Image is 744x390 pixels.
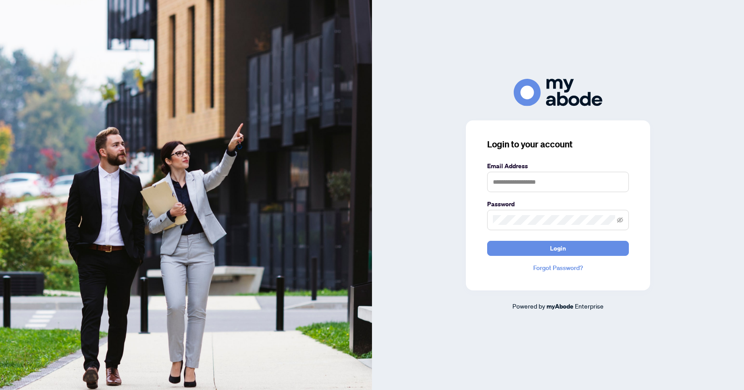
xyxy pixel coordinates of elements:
span: Enterprise [575,302,604,310]
label: Password [487,199,629,209]
img: ma-logo [514,79,602,106]
button: Login [487,241,629,256]
span: Login [550,241,566,255]
span: Powered by [512,302,545,310]
span: eye-invisible [617,217,623,223]
a: Forgot Password? [487,263,629,273]
h3: Login to your account [487,138,629,151]
label: Email Address [487,161,629,171]
a: myAbode [546,301,573,311]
